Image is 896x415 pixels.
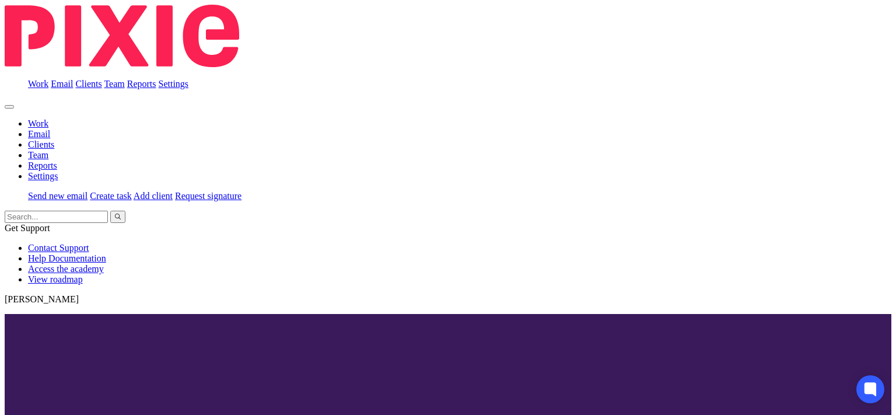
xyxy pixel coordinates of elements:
a: Reports [28,161,57,170]
a: Team [28,150,48,160]
a: Create task [90,191,132,201]
span: Get Support [5,223,50,233]
button: Search [110,211,125,223]
a: Email [28,129,50,139]
a: Send new email [28,191,87,201]
a: Work [28,118,48,128]
a: View roadmap [28,274,83,284]
a: Settings [28,171,58,181]
a: Team [104,79,124,89]
a: Settings [159,79,189,89]
a: Email [51,79,73,89]
a: Request signature [175,191,242,201]
a: Help Documentation [28,253,106,263]
p: [PERSON_NAME] [5,294,891,305]
a: Add client [134,191,173,201]
a: Contact Support [28,243,89,253]
a: Access the academy [28,264,104,274]
input: Search [5,211,108,223]
img: Pixie [5,5,239,67]
a: Work [28,79,48,89]
a: Clients [75,79,101,89]
a: Clients [28,140,54,149]
a: Reports [127,79,156,89]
